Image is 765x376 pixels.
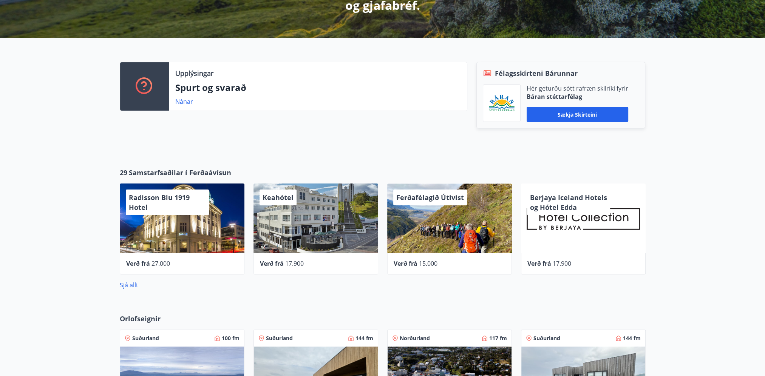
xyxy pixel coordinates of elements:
[489,334,507,342] span: 117 fm
[120,168,127,177] span: 29
[266,334,293,342] span: Suðurland
[419,259,437,268] span: 15.000
[132,334,159,342] span: Suðurland
[285,259,304,268] span: 17.900
[120,281,138,289] a: Sjá allt
[533,334,560,342] span: Suðurland
[400,334,430,342] span: Norðurland
[527,84,628,92] p: Hér geturðu sótt rafræn skilríki fyrir
[527,92,628,101] p: Báran stéttarfélag
[120,314,161,324] span: Orlofseignir
[623,334,641,342] span: 144 fm
[553,259,571,268] span: 17.900
[263,193,294,202] span: Keahótel
[151,259,170,268] span: 27.000
[175,97,193,106] a: Nánar
[222,334,240,342] span: 100 fm
[129,193,190,212] span: Radisson Blu 1919 Hotel
[394,259,417,268] span: Verð frá
[175,68,213,78] p: Upplýsingar
[527,107,628,122] button: Sækja skírteini
[489,94,515,112] img: Bz2lGXKH3FXEIQKvoQ8VL0Fr0uCiWgfgA3I6fSs8.png
[530,193,607,212] span: Berjaya Iceland Hotels og Hótel Edda
[396,193,464,202] span: Ferðafélagið Útivist
[260,259,284,268] span: Verð frá
[355,334,373,342] span: 144 fm
[129,168,231,177] span: Samstarfsaðilar í Ferðaávísun
[495,68,578,78] span: Félagsskírteni Bárunnar
[126,259,150,268] span: Verð frá
[527,259,551,268] span: Verð frá
[175,81,461,94] p: Spurt og svarað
